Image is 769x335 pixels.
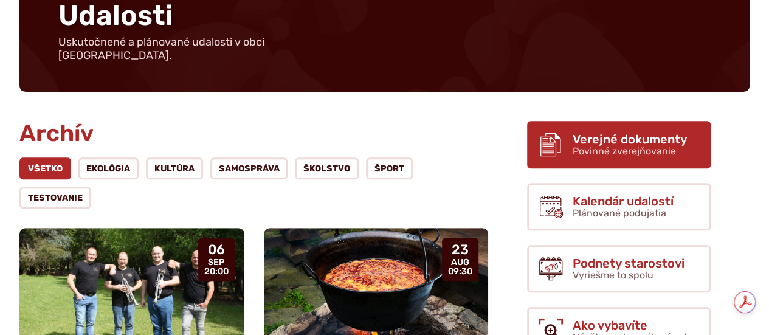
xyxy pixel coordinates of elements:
[58,36,350,62] p: Uskutočnené a plánované udalosti v obci [GEOGRAPHIC_DATA].
[204,258,229,268] span: sep
[573,319,693,332] span: Ako vybavíte
[573,207,666,219] span: Plánované podujatia
[448,243,472,257] span: 23
[573,195,674,208] span: Kalendár udalostí
[448,267,472,277] span: 09:30
[366,157,413,179] a: Šport
[204,267,229,277] span: 20:00
[573,145,676,157] span: Povinné zverejňovanie
[19,187,91,209] a: Testovanie
[146,157,203,179] a: Kultúra
[210,157,288,179] a: Samospráva
[573,269,653,281] span: Vyriešme to spolu
[573,257,685,270] span: Podnety starostovi
[527,121,711,168] a: Verejné dokumenty Povinné zverejňovanie
[448,258,472,268] span: aug
[19,121,488,147] h2: Archív
[527,183,711,230] a: Kalendár udalostí Plánované podujatia
[295,157,359,179] a: ŠKOLSTVO
[573,133,687,146] span: Verejné dokumenty
[527,245,711,292] a: Podnety starostovi Vyriešme to spolu
[19,157,71,179] a: Všetko
[78,157,139,179] a: Ekológia
[204,243,229,257] span: 06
